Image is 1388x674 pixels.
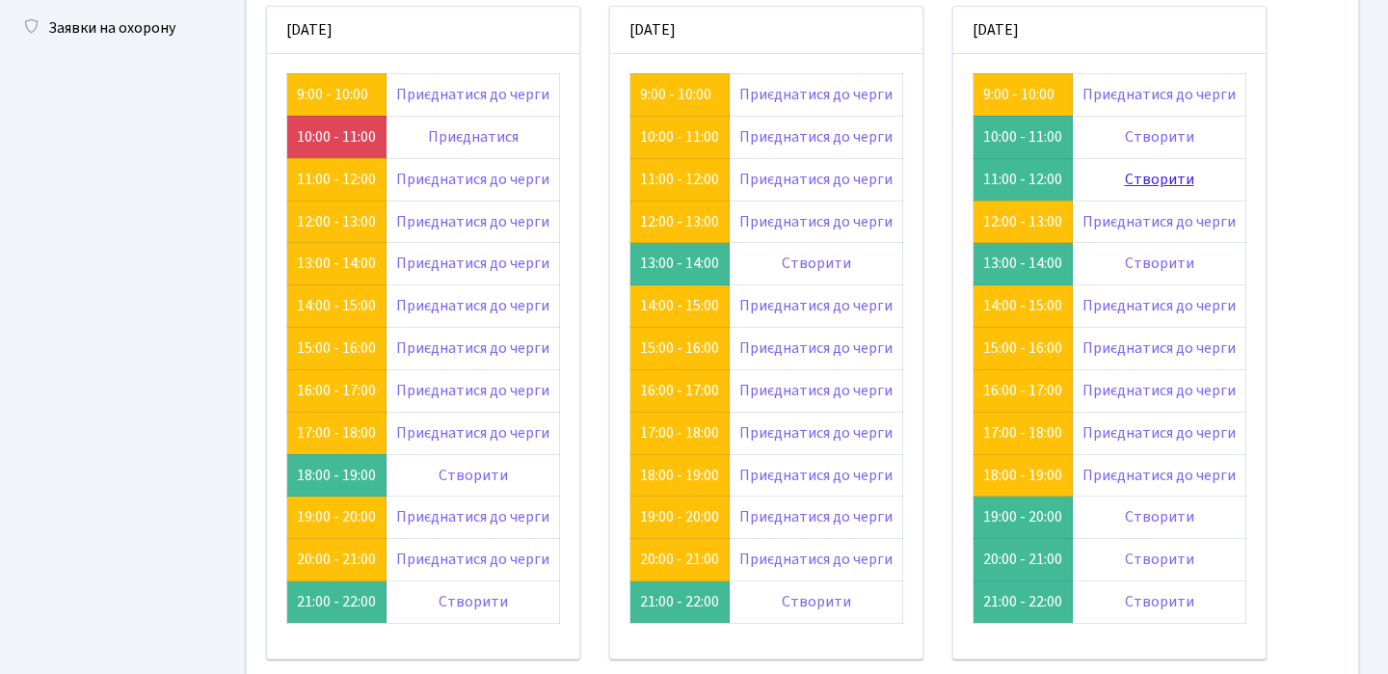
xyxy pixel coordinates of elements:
a: 9:00 - 10:00 [297,84,368,105]
a: Приєднатися до черги [396,253,549,274]
a: Приєднатися до черги [739,211,893,232]
a: 17:00 - 18:00 [640,422,719,444]
a: 9:00 - 10:00 [983,84,1054,105]
a: 10:00 - 11:00 [297,126,376,148]
a: Створити [439,465,508,486]
a: Приєднатися до черги [396,337,549,359]
a: 11:00 - 12:00 [640,169,719,190]
a: Приєднатися до черги [739,295,893,316]
td: 21:00 - 22:00 [287,581,387,624]
a: Приєднатися до черги [739,422,893,444]
td: 13:00 - 14:00 [974,243,1073,285]
a: Створити [439,591,508,612]
a: Створити [782,591,851,612]
a: Приєднатися до черги [1082,380,1236,401]
a: 9:00 - 10:00 [640,84,711,105]
a: 19:00 - 20:00 [297,506,376,527]
a: 15:00 - 16:00 [983,337,1062,359]
td: 21:00 - 22:00 [630,581,730,624]
a: Створити [1125,169,1194,190]
a: Приєднатися до черги [396,295,549,316]
a: 15:00 - 16:00 [640,337,719,359]
a: 14:00 - 15:00 [983,295,1062,316]
a: Приєднатися [428,126,519,148]
a: 12:00 - 13:00 [983,211,1062,232]
a: Приєднатися до черги [1082,337,1236,359]
td: 19:00 - 20:00 [974,497,1073,539]
a: Приєднатися до черги [396,422,549,444]
a: Створити [1125,549,1194,570]
a: Приєднатися до черги [739,169,893,190]
a: 17:00 - 18:00 [297,422,376,444]
a: Створити [1125,126,1194,148]
a: 14:00 - 15:00 [297,295,376,316]
a: 19:00 - 20:00 [640,506,719,527]
a: Приєднатися до черги [1082,84,1236,105]
td: 13:00 - 14:00 [630,243,730,285]
a: Приєднатися до черги [1082,211,1236,232]
a: Приєднатися до черги [1082,295,1236,316]
a: Приєднатися до черги [396,549,549,570]
div: [DATE] [267,7,579,54]
a: Приєднатися до черги [396,84,549,105]
a: Приєднатися до черги [739,126,893,148]
a: Приєднатися до черги [396,169,549,190]
a: 12:00 - 13:00 [640,211,719,232]
td: 11:00 - 12:00 [974,158,1073,201]
a: Приєднатися до черги [1082,422,1236,444]
td: 18:00 - 19:00 [287,454,387,497]
a: Створити [782,253,851,274]
a: Приєднатися до черги [1082,465,1236,486]
a: Приєднатися до черги [396,380,549,401]
a: Приєднатися до черги [739,380,893,401]
a: 18:00 - 19:00 [640,465,719,486]
div: [DATE] [610,7,922,54]
a: 16:00 - 17:00 [640,380,719,401]
td: 21:00 - 22:00 [974,581,1073,624]
td: 20:00 - 21:00 [974,539,1073,581]
a: 18:00 - 19:00 [983,465,1062,486]
a: 11:00 - 12:00 [297,169,376,190]
a: 13:00 - 14:00 [297,253,376,274]
a: Приєднатися до черги [739,549,893,570]
a: Приєднатися до черги [396,211,549,232]
a: 17:00 - 18:00 [983,422,1062,444]
a: Створити [1125,506,1194,527]
a: Створити [1125,591,1194,612]
a: 16:00 - 17:00 [297,380,376,401]
a: Приєднатися до черги [739,465,893,486]
a: 10:00 - 11:00 [640,126,719,148]
a: 14:00 - 15:00 [640,295,719,316]
a: 15:00 - 16:00 [297,337,376,359]
td: 10:00 - 11:00 [974,116,1073,158]
a: 16:00 - 17:00 [983,380,1062,401]
a: Приєднатися до черги [396,506,549,527]
a: 12:00 - 13:00 [297,211,376,232]
a: Заявки на охорону [10,9,202,47]
a: Створити [1125,253,1194,274]
div: [DATE] [953,7,1266,54]
a: 20:00 - 21:00 [297,549,376,570]
a: Приєднатися до черги [739,84,893,105]
a: 20:00 - 21:00 [640,549,719,570]
a: Приєднатися до черги [739,506,893,527]
a: Приєднатися до черги [739,337,893,359]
